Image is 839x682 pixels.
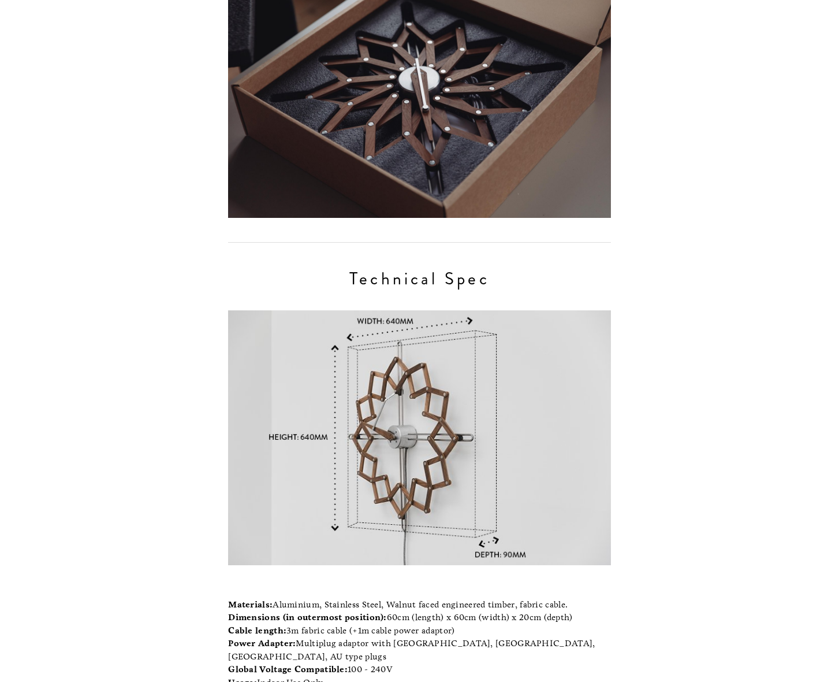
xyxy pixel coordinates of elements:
strong: Cable length: [228,625,286,636]
strong: Dimensions (in outermost position): [228,612,387,622]
strong: Global Voltage Compatible: [228,664,348,674]
img: Size of clock image [228,310,611,565]
h2: Technical Spec [228,266,611,291]
strong: Materials: [228,599,273,610]
strong: Power Adapter: [228,638,296,648]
